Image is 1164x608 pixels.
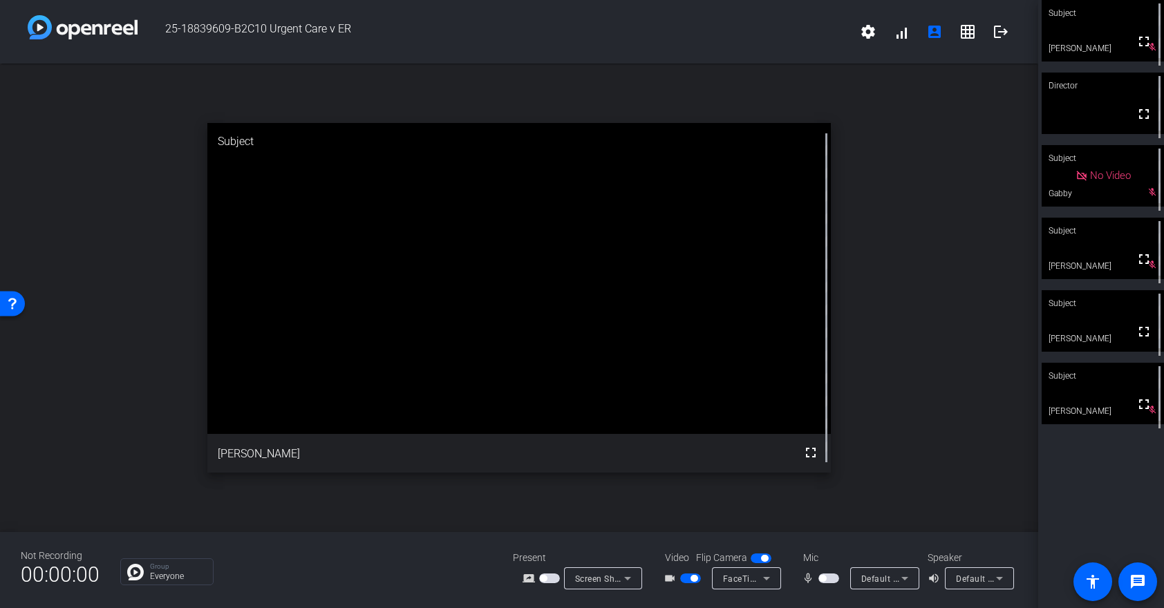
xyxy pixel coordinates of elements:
button: signal_cellular_alt [885,15,918,48]
mat-icon: fullscreen [802,444,819,461]
mat-icon: screen_share_outline [523,570,539,587]
mat-icon: mic_none [802,570,818,587]
mat-icon: settings [860,23,876,40]
mat-icon: grid_on [959,23,976,40]
mat-icon: account_box [926,23,943,40]
div: Subject [1042,290,1164,316]
div: Subject [1042,145,1164,171]
span: FaceTime HD Camera (467C:1317) [723,573,865,584]
img: Chat Icon [127,564,144,580]
mat-icon: fullscreen [1136,251,1152,267]
mat-icon: fullscreen [1136,33,1152,50]
div: Subject [1042,218,1164,244]
span: No Video [1090,169,1131,182]
div: Subject [1042,363,1164,389]
div: Subject [207,123,830,160]
span: 25-18839609-B2C10 Urgent Care v ER [138,15,852,48]
mat-icon: videocam_outline [664,570,680,587]
span: Flip Camera [696,551,747,565]
mat-icon: fullscreen [1136,106,1152,122]
span: Video [665,551,689,565]
p: Group [150,563,206,570]
div: Mic [789,551,928,565]
img: white-gradient.svg [28,15,138,39]
mat-icon: logout [993,23,1009,40]
mat-icon: accessibility [1085,573,1101,590]
mat-icon: fullscreen [1136,396,1152,412]
div: Present [513,551,651,565]
span: 00:00:00 [21,558,100,591]
span: Default - MacBook Pro Microphone (Built-in) [861,573,1039,584]
span: Default - MacBook Pro Speakers (Built-in) [956,573,1123,584]
div: Speaker [928,551,1011,565]
div: Not Recording [21,549,100,563]
span: Screen Sharing [575,573,636,584]
mat-icon: message [1129,573,1146,590]
p: Everyone [150,572,206,580]
mat-icon: volume_up [928,570,944,587]
div: Director [1042,73,1164,99]
mat-icon: fullscreen [1136,323,1152,340]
